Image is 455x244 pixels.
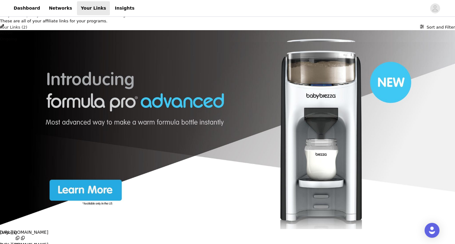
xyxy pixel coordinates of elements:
[432,3,438,13] div: avatar
[10,1,44,15] a: Dashboard
[425,223,439,238] div: Open Intercom Messenger
[111,1,138,15] a: Insights
[45,1,76,15] a: Networks
[77,1,110,15] a: Your Links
